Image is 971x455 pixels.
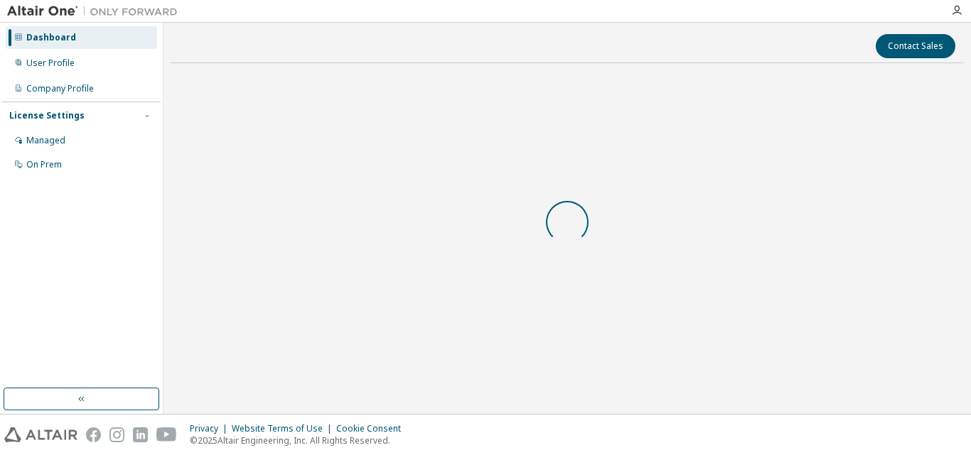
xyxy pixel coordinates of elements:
[4,427,77,442] img: altair_logo.svg
[86,427,101,442] img: facebook.svg
[232,423,336,434] div: Website Terms of Use
[336,423,409,434] div: Cookie Consent
[190,423,232,434] div: Privacy
[133,427,148,442] img: linkedin.svg
[26,83,94,94] div: Company Profile
[7,4,185,18] img: Altair One
[26,135,65,146] div: Managed
[26,57,75,69] div: User Profile
[26,159,62,170] div: On Prem
[9,110,85,121] div: License Settings
[109,427,124,442] img: instagram.svg
[26,32,76,43] div: Dashboard
[156,427,177,442] img: youtube.svg
[876,34,955,58] button: Contact Sales
[190,434,409,446] p: © 2025 Altair Engineering, Inc. All Rights Reserved.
